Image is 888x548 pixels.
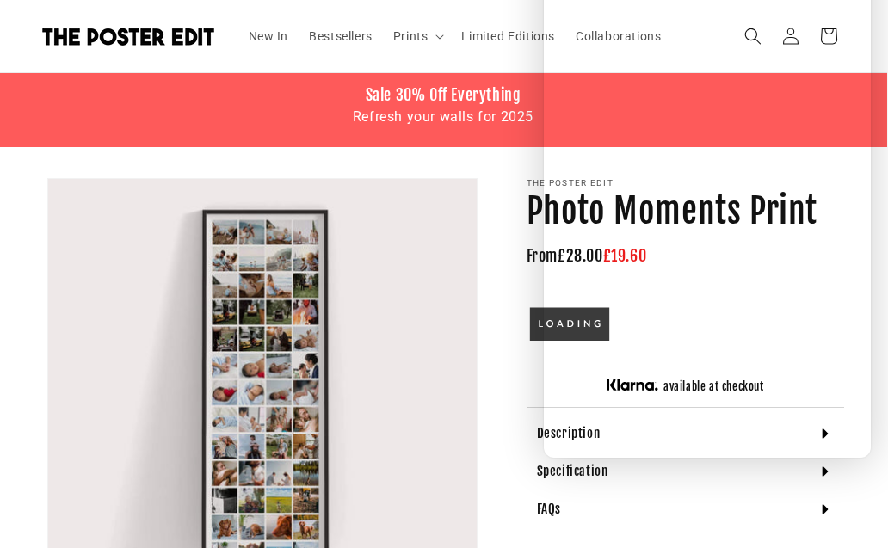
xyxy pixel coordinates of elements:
h4: FAQs [537,501,561,518]
span: Prints [393,28,429,44]
summary: Prints [383,18,452,54]
h1: Photo Moments Print [527,188,844,233]
h4: Description [537,425,601,442]
a: New In [238,18,299,54]
a: Limited Editions [451,18,565,54]
img: The Poster Edit [42,28,214,46]
h4: Specification [537,463,608,480]
span: Bestsellers [309,28,373,44]
h3: From [527,246,844,266]
a: Bestsellers [299,18,383,54]
p: The Poster Edit [527,178,844,188]
span: Limited Editions [461,28,555,44]
span: New In [249,28,289,44]
a: The Poster Edit [36,21,221,52]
